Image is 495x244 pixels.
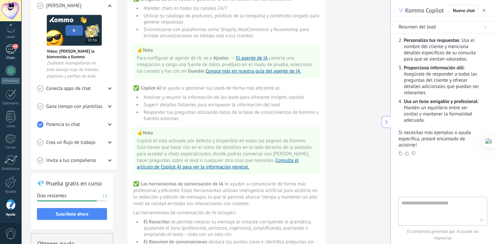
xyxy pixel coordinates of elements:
[449,5,478,16] button: Nuevo chat
[102,193,107,199] span: 12
[1,78,20,84] div: WhatsApp
[1,213,20,217] div: Ayuda
[205,68,301,74] a: Conoce más en nuestra guía del agente de IA.
[37,179,107,187] h2: 💎 Prueba gratis en curso
[188,68,204,74] span: Guardar
[403,37,479,62] li: : Usa el nombre del cliente y menciona detalles específicos de su consulta para que se sientan va...
[1,146,20,150] div: Correo
[142,219,320,237] li: te permite mejorar tu mensaje al instante corrigiendo la gramática, ajustando el tono (profesiona...
[46,3,81,9] span: [PERSON_NAME]
[1,124,20,129] div: Listas
[453,8,475,13] span: Nuevo chat
[137,130,316,136] p: ☝️ Nota
[37,208,107,220] button: Suscríbete ahora
[404,37,459,44] strong: Personaliza tus respuestas
[142,5,320,11] li: Atender chats en todos los canales 24/7
[1,35,20,39] div: Leads
[137,138,316,170] span: Copilot AI está activado por defecto y disponible en todas las páginas de Kommo. Solo tienes que ...
[137,157,299,170] a: Consulta el artículo de Copilot AI para ver la información general.
[47,15,102,46] img: Meet video
[142,109,320,122] li: Responder tus preguntas utilizando datos de la base de conocimientos de Kommo y fuentes externas
[144,219,170,225] span: El Reescritor
[133,181,320,207] span: ✅ te ayudan a comunicarte de forma más profesional y eficiente. Estas herramientas utilizan intel...
[47,60,102,79] span: ¡Sujétate! Acompáñanos en este salvaje viaje de inboxes, pipelines y perfiles de lead.
[398,228,487,241] span: El contenido generado por IA puede ser impreciso
[12,44,18,49] span: 54
[142,94,320,100] li: Analizar y resumir la información de los leads para ofrecerte insights rápidos
[1,56,20,60] div: Chats
[398,24,436,30] span: Resumen del lead
[405,7,444,14] span: Kommo Copilot
[56,212,88,216] span: Suscríbete ahora
[398,130,479,148] p: Si necesitas más ejemplos o ayuda específica, ¡estaré encantado de asistirte!
[404,98,477,105] strong: Usa un tono amigable y profesional
[404,65,464,71] strong: Proporciona información útil
[236,55,268,61] a: El agente de IA
[37,193,66,199] span: Días restantes
[46,103,102,110] span: Gana tiempo con plantillas
[141,181,223,187] span: Las herramientas de conversación de IA
[46,85,91,92] span: Conecta apps de chat
[46,139,96,146] span: Crea un flujo de trabajo
[46,157,96,164] span: Invita a tus compañeros
[133,210,320,216] span: Las herramientas de conversación de IA incluyen:
[391,21,495,33] button: Resumen del lead
[46,121,80,128] span: Potencia tu chat
[1,167,20,171] div: Estadísticas
[47,48,102,60] span: Vídeo: [PERSON_NAME] la bienvenida a Kommo
[142,26,320,39] li: Sincronizarse con plataformas como Shopify, WooCommerce y Nuvemshop para brindar actualizaciones ...
[133,85,320,92] span: ✅ te ayuda a gestionar tus leads de forma más eficiente al:
[1,101,20,106] div: Calendario
[1,190,20,194] div: Ajustes
[142,102,320,108] li: Sugerir detalles faltantes para enriquecer la información del lead
[142,13,320,25] li: Utilizar tu catálogo de productos, políticas de la compañía y contenido cargado para generar resp...
[137,47,316,53] p: ☝️ Nota
[213,55,235,61] span: Ajustes →
[141,85,161,91] span: Copilot AI
[403,98,479,123] li: : Mantén un equilibrio entre ser cordial y mantener la formalidad adecuada.
[137,55,316,75] span: Para configurar el agente de IA, ve a , conecta una integración o carga una fuente de datos, prué...
[403,65,479,96] li: : Asegúrate de responder a todas las preguntas del cliente y ofrecer detalles adicionales que pue...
